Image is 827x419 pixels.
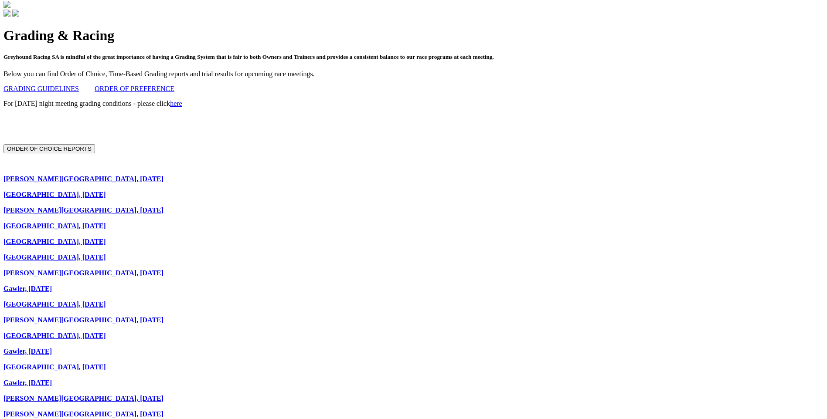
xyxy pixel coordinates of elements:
a: [PERSON_NAME][GEOGRAPHIC_DATA], [DATE] [3,410,163,418]
a: here [170,100,182,107]
a: Gawler, [DATE] [3,379,52,386]
a: [PERSON_NAME][GEOGRAPHIC_DATA], [DATE] [3,395,163,402]
img: facebook.svg [3,10,10,17]
a: Gawler, [DATE] [3,348,52,355]
a: ORDER OF PREFERENCE [95,85,174,92]
h1: Grading & Racing [3,27,824,44]
a: [GEOGRAPHIC_DATA], [DATE] [3,238,106,245]
a: Gawler, [DATE] [3,285,52,292]
a: [PERSON_NAME][GEOGRAPHIC_DATA], [DATE] [3,316,163,324]
a: GRADING GUIDELINES [3,85,79,92]
a: [GEOGRAPHIC_DATA], [DATE] [3,222,106,230]
img: logo-grsa-white.png [3,1,10,8]
a: [GEOGRAPHIC_DATA], [DATE] [3,253,106,261]
a: [PERSON_NAME][GEOGRAPHIC_DATA], [DATE] [3,175,163,182]
a: [PERSON_NAME][GEOGRAPHIC_DATA], [DATE] [3,206,163,214]
img: twitter.svg [12,10,19,17]
a: [GEOGRAPHIC_DATA], [DATE] [3,363,106,371]
button: ORDER OF CHOICE REPORTS [3,144,95,153]
h5: Greyhound Racing SA is mindful of the great importance of having a Grading System that is fair to... [3,54,824,61]
a: [GEOGRAPHIC_DATA], [DATE] [3,332,106,339]
a: [PERSON_NAME][GEOGRAPHIC_DATA], [DATE] [3,269,163,277]
span: For [DATE] night meeting grading conditions - please click [3,100,182,107]
p: Below you can find Order of Choice, Time-Based Grading reports and trial results for upcoming rac... [3,70,824,78]
a: [GEOGRAPHIC_DATA], [DATE] [3,191,106,198]
a: [GEOGRAPHIC_DATA], [DATE] [3,301,106,308]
